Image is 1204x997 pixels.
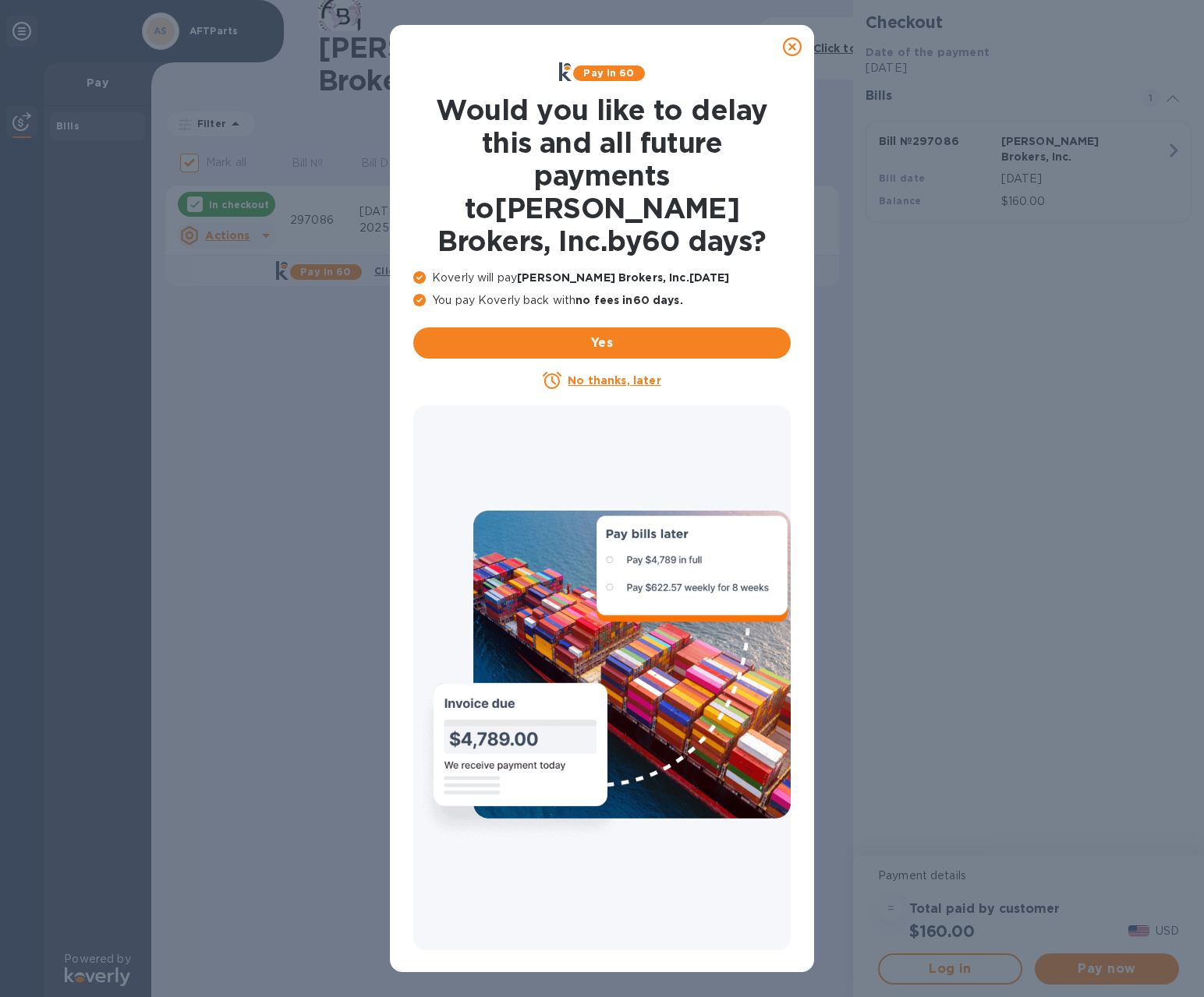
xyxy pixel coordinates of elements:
[568,374,660,387] u: No thanks, later
[575,294,682,306] b: no fees in 60 days .
[413,327,791,359] button: Yes
[583,67,634,79] b: Pay in 60
[426,334,778,352] span: Yes
[413,94,791,257] h1: Would you like to delay this and all future payments to [PERSON_NAME] Brokers, Inc. by 60 days ?
[413,292,791,309] p: You pay Koverly back with
[517,271,729,284] b: [PERSON_NAME] Brokers, Inc. [DATE]
[413,270,791,286] p: Koverly will pay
